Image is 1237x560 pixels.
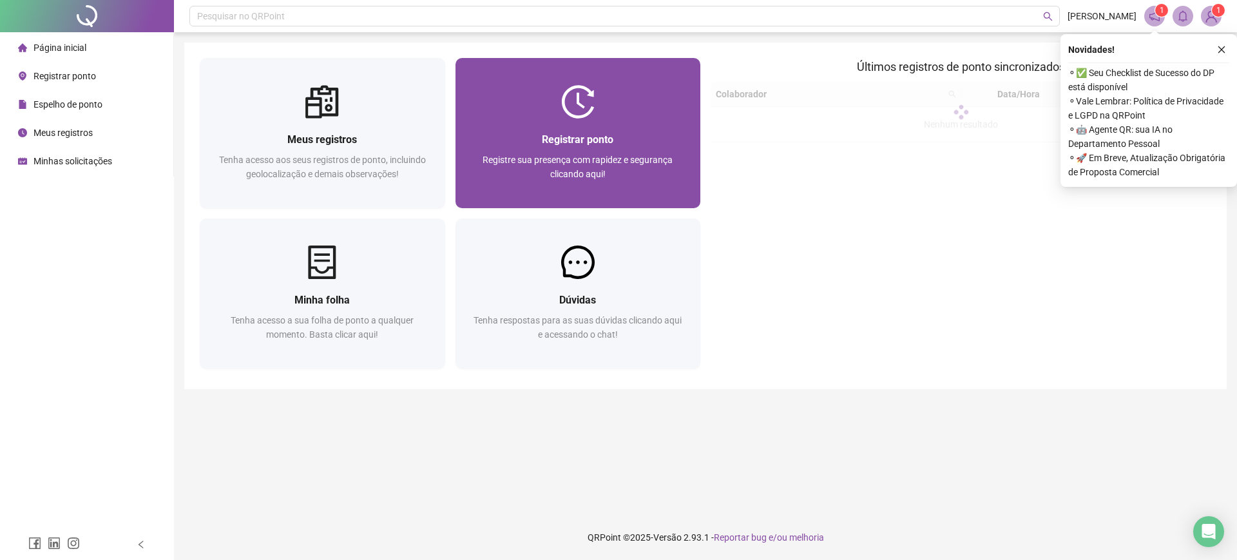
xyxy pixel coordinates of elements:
[1068,122,1229,151] span: ⚬ 🤖 Agente QR: sua IA no Departamento Pessoal
[294,294,350,306] span: Minha folha
[1177,10,1189,22] span: bell
[1202,6,1221,26] img: 82100
[18,43,27,52] span: home
[34,156,112,166] span: Minhas solicitações
[34,99,102,110] span: Espelho de ponto
[287,133,357,146] span: Meus registros
[1216,6,1221,15] span: 1
[231,315,414,340] span: Tenha acesso a sua folha de ponto a qualquer momento. Basta clicar aqui!
[137,540,146,549] span: left
[18,128,27,137] span: clock-circle
[18,72,27,81] span: environment
[200,218,445,369] a: Minha folhaTenha acesso a sua folha de ponto a qualquer momento. Basta clicar aqui!
[1068,9,1136,23] span: [PERSON_NAME]
[455,218,701,369] a: DúvidasTenha respostas para as suas dúvidas clicando aqui e acessando o chat!
[1193,516,1224,547] div: Open Intercom Messenger
[28,537,41,550] span: facebook
[714,532,824,543] span: Reportar bug e/ou melhoria
[1160,6,1164,15] span: 1
[542,133,613,146] span: Registrar ponto
[857,60,1065,73] span: Últimos registros de ponto sincronizados
[48,537,61,550] span: linkedin
[1212,4,1225,17] sup: Atualize o seu contato no menu Meus Dados
[1155,4,1168,17] sup: 1
[1068,43,1115,57] span: Novidades !
[67,537,80,550] span: instagram
[200,58,445,208] a: Meus registrosTenha acesso aos seus registros de ponto, incluindo geolocalização e demais observa...
[1217,45,1226,54] span: close
[1068,151,1229,179] span: ⚬ 🚀 Em Breve, Atualização Obrigatória de Proposta Comercial
[1149,10,1160,22] span: notification
[1068,66,1229,94] span: ⚬ ✅ Seu Checklist de Sucesso do DP está disponível
[474,315,682,340] span: Tenha respostas para as suas dúvidas clicando aqui e acessando o chat!
[653,532,682,543] span: Versão
[483,155,673,179] span: Registre sua presença com rapidez e segurança clicando aqui!
[1068,94,1229,122] span: ⚬ Vale Lembrar: Política de Privacidade e LGPD na QRPoint
[1043,12,1053,21] span: search
[174,515,1237,560] footer: QRPoint © 2025 - 2.93.1 -
[34,71,96,81] span: Registrar ponto
[18,157,27,166] span: schedule
[18,100,27,109] span: file
[455,58,701,208] a: Registrar pontoRegistre sua presença com rapidez e segurança clicando aqui!
[34,43,86,53] span: Página inicial
[219,155,426,179] span: Tenha acesso aos seus registros de ponto, incluindo geolocalização e demais observações!
[34,128,93,138] span: Meus registros
[559,294,596,306] span: Dúvidas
